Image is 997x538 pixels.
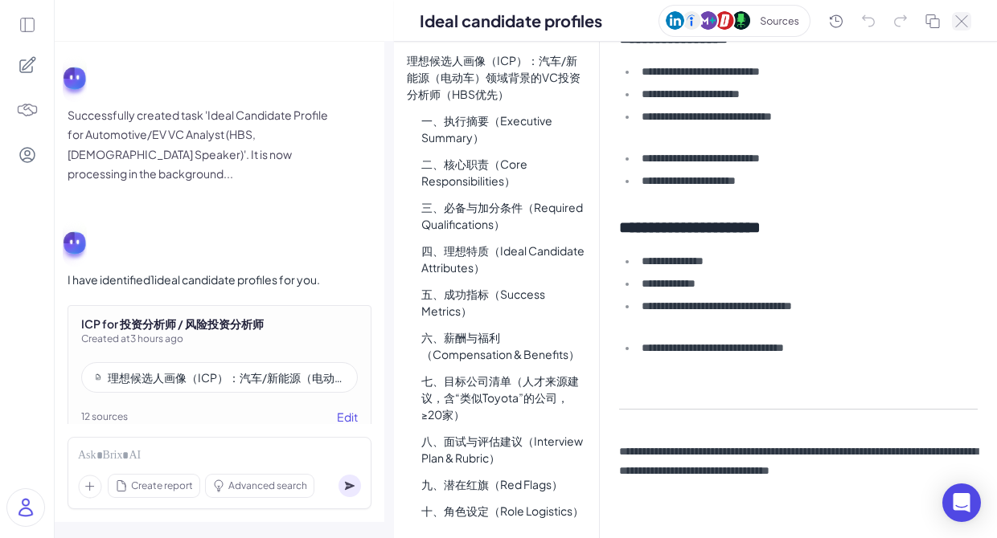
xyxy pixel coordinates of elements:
li: 十、角色设定（Role Logistics） [408,499,599,523]
span: Create report [131,479,193,493]
span: 12 sources [81,410,128,424]
li: 四、理想特质（Ideal Candidate Attributes） [408,239,599,279]
span: Created at 3 hours ago [81,332,183,346]
div: Ideal candidate profiles [420,9,602,33]
div: 理想候选人画像（ICP）：汽车/新能源（电动车）领域背景的VC投资分析师（HBS优先） [108,369,344,385]
img: sources [659,5,810,37]
li: 三、必备与加分条件（Required Qualifications） [408,196,599,236]
img: 4blF7nbYMBMHBwcHBwcHBwcHBwcHBwcHB4es+Bd0DLy0SdzEZwAAAABJRU5ErkJggg== [16,99,39,121]
li: 七、目标公司清单（人才来源建议，含“类似Toyota”的公司，≥20家） [408,369,599,426]
span: Advanced search [228,479,307,493]
div: I have identified 1 ideal candidate profiles for you. [68,270,371,289]
div: ICP for 投资分析师 / 风险投资分析师 [81,316,264,332]
div: Open Intercom Messenger [942,483,981,522]
li: 八、面试与评估建议（Interview Plan & Rubric） [408,430,599,470]
li: 理想候选人画像（ICP）：汽车/新能源（电动车）领域背景的VC投资分析师（HBS优先） [394,49,599,106]
li: 二、核心职责（Core Responsibilities） [408,153,599,193]
button: Edit [337,409,358,426]
li: 五、成功指标（Success Metrics） [408,283,599,323]
p: Successfully created task 'Ideal Candidate Profile for Automotive/EV VC Analyst (HBS, [DEMOGRAPHI... [68,105,341,184]
li: 九、潜在红旗（Red Flags） [408,473,599,496]
li: 六、薪酬与福利（Compensation & Benefits） [408,326,599,366]
img: user_logo.png [7,489,44,526]
li: 一、执行摘要（Executive Summary） [408,109,599,149]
